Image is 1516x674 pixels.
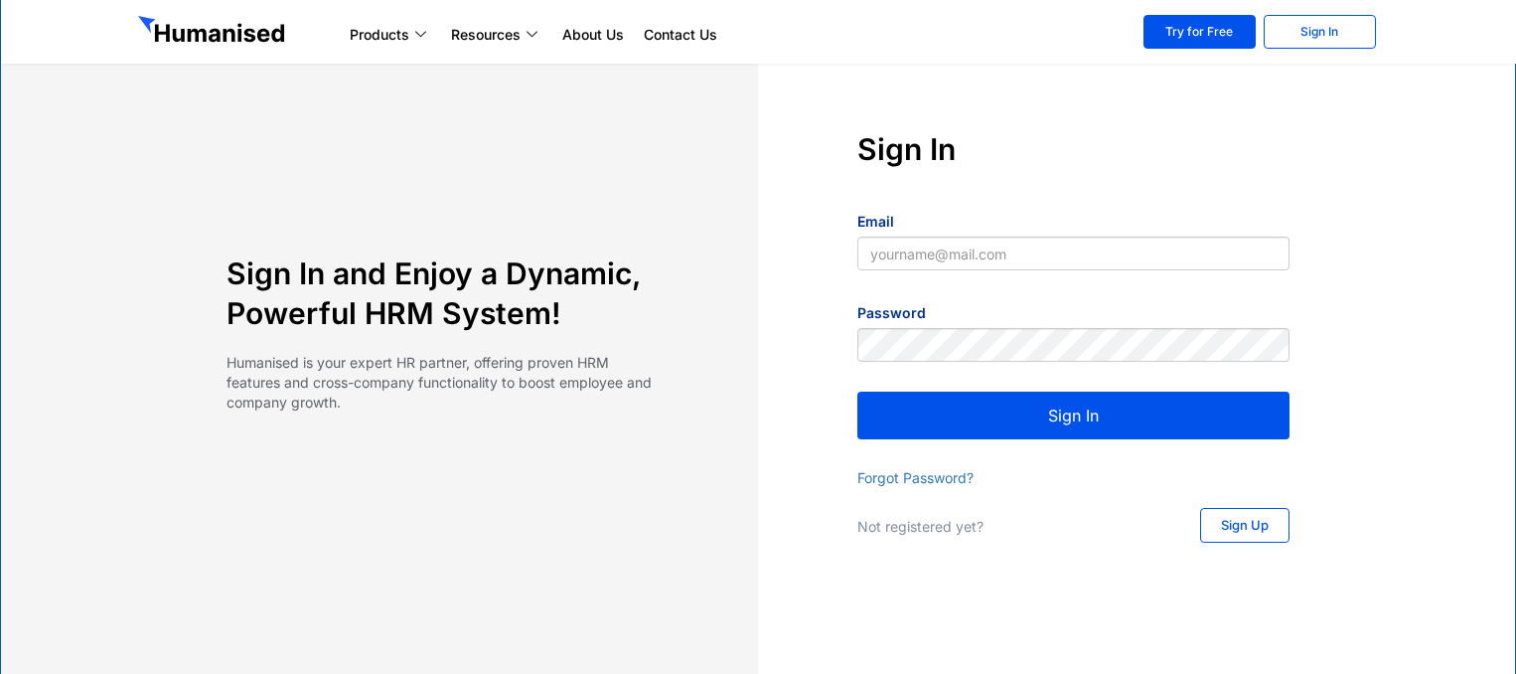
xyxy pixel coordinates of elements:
input: yourname@mail.com [857,237,1289,270]
label: Password [857,303,926,323]
button: Sign In [857,392,1289,439]
a: Contact Us [634,23,727,47]
label: Email [857,212,894,232]
a: Sign Up [1200,508,1289,543]
img: GetHumanised Logo [138,16,289,48]
a: About Us [552,23,634,47]
span: Sign Up [1221,519,1269,532]
h4: Sign In and Enjoy a Dynamic, Powerful HRM System! [227,253,659,333]
a: Sign In [1264,15,1376,49]
a: Products [340,23,441,47]
p: Humanised is your expert HR partner, offering proven HRM features and cross-company functionality... [227,353,659,413]
a: Resources [441,23,552,47]
a: Forgot Password? [857,469,974,486]
h4: Sign In [857,129,1289,169]
p: Not registered yet? [857,517,1160,537]
a: Try for Free [1143,15,1256,49]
